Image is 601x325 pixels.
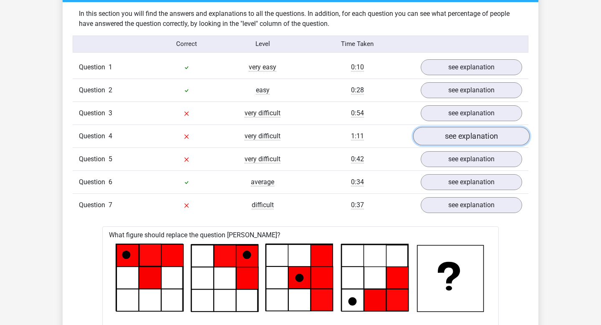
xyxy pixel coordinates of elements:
[245,155,280,163] span: very difficult
[149,39,225,49] div: Correct
[421,197,522,213] a: see explanation
[245,132,280,140] span: very difficult
[351,201,364,209] span: 0:37
[251,178,274,186] span: average
[225,39,300,49] div: Level
[421,105,522,121] a: see explanation
[421,59,522,75] a: see explanation
[79,62,109,72] span: Question
[351,109,364,117] span: 0:54
[249,63,276,71] span: very easy
[421,82,522,98] a: see explanation
[413,127,530,145] a: see explanation
[109,178,112,186] span: 6
[79,154,109,164] span: Question
[79,200,109,210] span: Question
[421,174,522,190] a: see explanation
[79,108,109,118] span: Question
[73,9,528,29] div: In this section you will find the answers and explanations to all the questions. In addition, for...
[109,132,112,140] span: 4
[351,178,364,186] span: 0:34
[351,132,364,140] span: 1:11
[109,201,112,209] span: 7
[252,201,274,209] span: difficult
[300,39,414,49] div: Time Taken
[256,86,270,94] span: easy
[109,86,112,94] span: 2
[79,177,109,187] span: Question
[245,109,280,117] span: very difficult
[109,109,112,117] span: 3
[79,85,109,95] span: Question
[109,155,112,163] span: 5
[351,63,364,71] span: 0:10
[109,63,112,71] span: 1
[421,151,522,167] a: see explanation
[79,131,109,141] span: Question
[351,86,364,94] span: 0:28
[351,155,364,163] span: 0:42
